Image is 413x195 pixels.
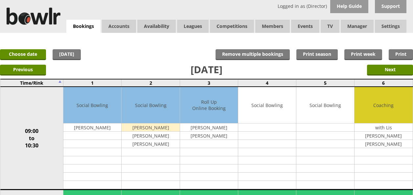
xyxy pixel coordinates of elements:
a: Events [291,20,319,33]
a: [DATE] [53,49,81,60]
a: Bookings [66,20,101,33]
input: Next [367,65,413,76]
td: Coaching [355,87,412,123]
td: [PERSON_NAME] [355,140,412,148]
span: Members [255,20,290,33]
a: Print week [344,49,382,60]
td: [PERSON_NAME] [122,140,179,148]
a: Print season [296,49,338,60]
td: [PERSON_NAME] [180,132,238,140]
a: Availability [137,20,176,33]
td: Social Bowling [122,87,179,123]
span: Manager [341,20,374,33]
td: Social Bowling [296,87,354,123]
span: Settings [375,20,406,33]
td: Roll Up Online Booking [180,87,238,123]
td: Social Bowling [238,87,296,123]
td: [PERSON_NAME] [122,132,179,140]
a: Competitions [210,20,254,33]
td: 4 [238,79,296,87]
span: TV [321,20,339,33]
a: Leagues [177,20,209,33]
td: with Lis [355,123,412,132]
td: [PERSON_NAME] [355,132,412,140]
td: Social Bowling [63,87,121,123]
td: [PERSON_NAME] [63,123,121,132]
td: [PERSON_NAME] [122,123,179,132]
span: Accounts [102,20,136,33]
td: 09:00 to 10:30 [0,87,63,190]
td: 6 [355,79,413,87]
td: [PERSON_NAME] [180,123,238,132]
td: 3 [180,79,238,87]
td: 5 [296,79,355,87]
td: 1 [63,79,122,87]
td: 2 [122,79,180,87]
td: Time/Rink [0,79,63,87]
a: Print [389,49,413,60]
input: Remove multiple bookings [216,49,290,60]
